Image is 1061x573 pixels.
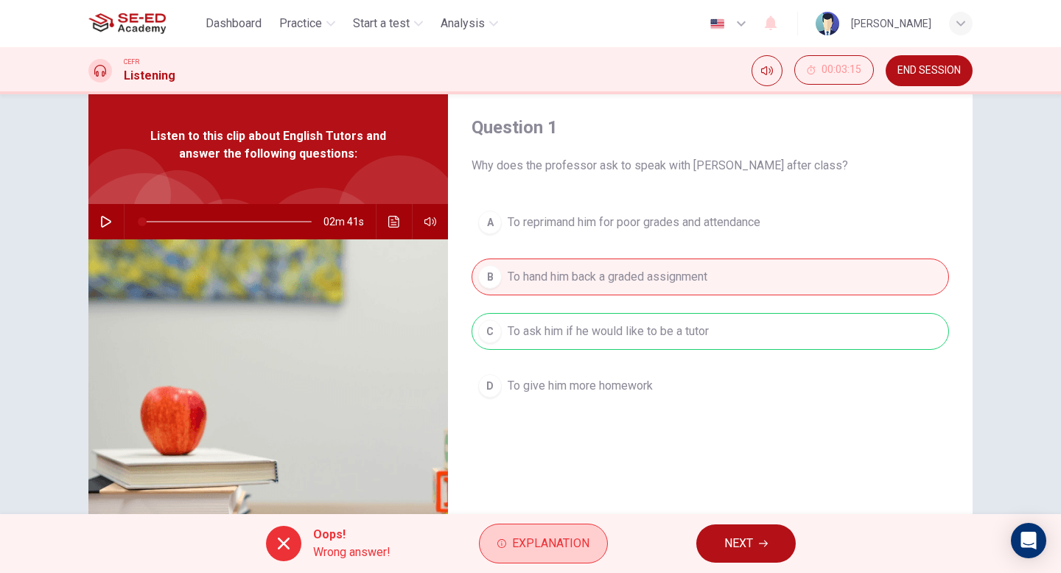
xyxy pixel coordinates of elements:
span: 02m 41s [323,204,376,239]
button: Analysis [435,10,504,37]
button: Click to see the audio transcription [382,204,406,239]
div: Mute [752,55,782,86]
button: Dashboard [200,10,267,37]
button: Explanation [479,524,608,563]
h4: Question 1 [472,116,949,139]
span: Start a test [353,15,410,32]
img: Profile picture [816,12,839,35]
div: Hide [794,55,874,86]
span: Listen to this clip about English Tutors and answer the following questions: [136,127,400,163]
span: 00:03:15 [822,64,861,76]
span: END SESSION [897,65,961,77]
span: Explanation [512,533,589,554]
button: Practice [273,10,341,37]
button: NEXT [696,524,796,563]
span: Practice [279,15,322,32]
span: CEFR [124,57,139,67]
button: Start a test [347,10,429,37]
div: Open Intercom Messenger [1011,523,1046,558]
span: Oops! [313,526,391,544]
button: 00:03:15 [794,55,874,85]
span: Dashboard [206,15,262,32]
a: SE-ED Academy logo [88,9,200,38]
div: [PERSON_NAME] [851,15,931,32]
span: NEXT [724,533,753,554]
span: Why does the professor ask to speak with [PERSON_NAME] after class? [472,157,949,175]
h1: Listening [124,67,175,85]
span: Analysis [441,15,485,32]
span: Wrong answer! [313,544,391,561]
button: END SESSION [886,55,973,86]
img: SE-ED Academy logo [88,9,166,38]
img: en [708,18,726,29]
